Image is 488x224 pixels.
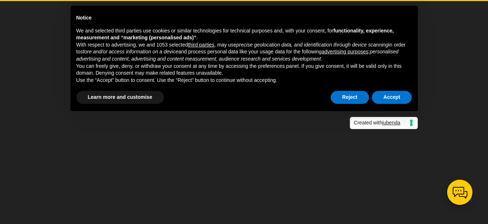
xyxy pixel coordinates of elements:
[236,42,388,48] em: precise geolocation data, and identification through device scanning
[76,77,412,84] p: Use the “Accept” button to consent. Use the “Reject” button to continue without accepting.
[331,91,369,104] button: Reject
[76,27,412,41] p: We and selected third parties use cookies or similar technologies for technical purposes and, wit...
[76,49,399,62] em: personalised advertising and content, advertising and content measurement, audience research and ...
[382,120,400,126] span: iubenda
[80,49,178,54] em: store and/or access information on a device
[76,91,164,104] button: Learn more and customise
[76,41,412,63] p: With respect to advertising, we and 1053 selected , may use in order to and process personal data...
[350,117,417,129] a: Created withiubenda
[76,63,412,77] p: You can freely give, deny, or withdraw your consent at any time by accessing the preferences pane...
[76,14,412,22] h2: Notice
[188,41,214,49] button: third parties
[322,48,368,56] button: advertising purposes
[354,119,405,127] span: Created with
[372,91,412,104] button: Accept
